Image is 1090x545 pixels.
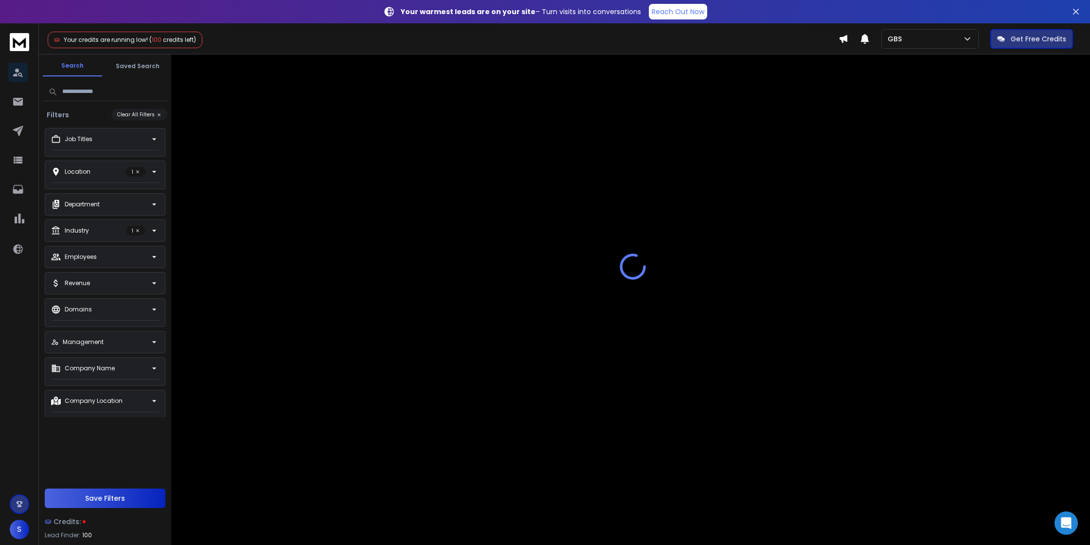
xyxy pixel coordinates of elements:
[108,56,167,76] button: Saved Search
[65,306,92,313] p: Domains
[126,167,145,177] p: 1
[126,226,145,236] p: 1
[65,364,115,372] p: Company Name
[401,7,536,17] strong: Your warmest leads are on your site
[45,512,165,531] a: Credits:
[1054,511,1078,535] div: Open Intercom Messenger
[111,109,167,120] button: Clear All Filters
[82,531,92,539] span: 100
[65,227,89,235] p: Industry
[45,531,80,539] p: Lead Finder:
[65,168,90,176] p: Location
[10,520,29,539] button: S
[65,253,97,261] p: Employees
[65,135,92,143] p: Job Titles
[652,7,704,17] p: Reach Out Now
[64,36,148,44] span: Your credits are running low!
[45,489,165,508] button: Save Filters
[10,33,29,51] img: logo
[152,36,161,44] span: 100
[649,4,707,19] a: Reach Out Now
[65,397,123,405] p: Company Location
[1011,34,1066,44] p: Get Free Credits
[63,338,104,346] p: Management
[990,29,1073,49] button: Get Free Credits
[54,517,81,527] span: Credits:
[65,279,90,287] p: Revenue
[43,56,102,76] button: Search
[65,200,100,208] p: Department
[888,34,906,44] p: GBS
[401,7,641,17] p: – Turn visits into conversations
[43,110,73,120] h3: Filters
[149,36,196,44] span: ( credits left)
